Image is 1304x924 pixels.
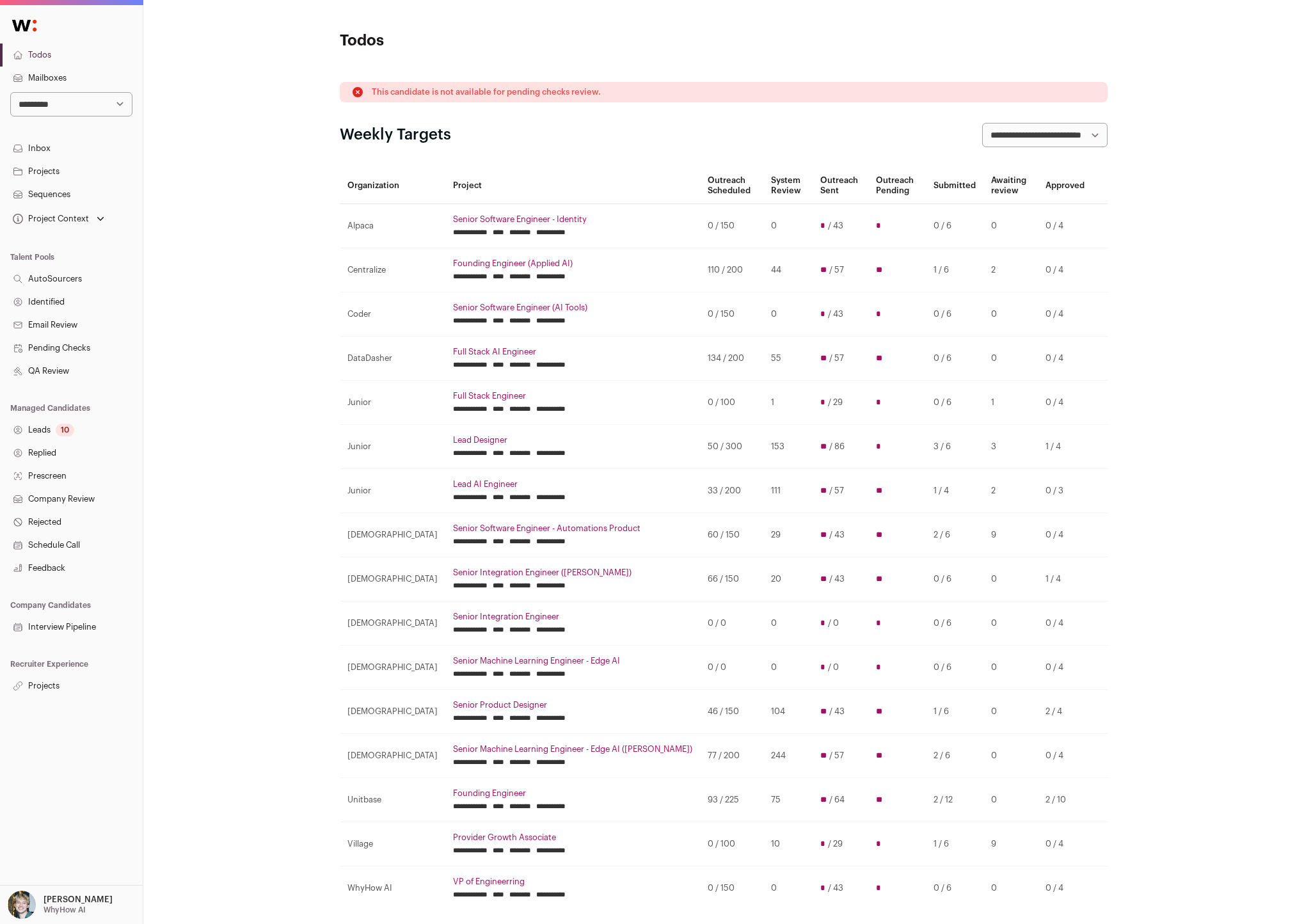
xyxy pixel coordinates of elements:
td: 104 [763,690,813,734]
td: 0 [983,292,1038,337]
a: Senior Software Engineer (AI Tools) [453,303,692,313]
td: 0 / 4 [1038,513,1092,557]
td: 0 [763,601,813,646]
td: 9 [983,513,1038,557]
a: Founding Engineer [453,788,692,799]
td: [DEMOGRAPHIC_DATA] [340,690,445,734]
td: 0 / 6 [926,866,983,911]
td: 0 / 4 [1038,866,1092,911]
td: 0 / 4 [1038,646,1092,690]
td: 0 [763,646,813,690]
th: Outreach Scheduled [700,168,763,204]
th: System Review [763,168,813,204]
a: Lead Designer [453,435,692,445]
a: Full Stack Engineer [453,391,692,401]
td: 0 / 6 [926,646,983,690]
td: 0 / 4 [1038,734,1092,778]
td: 0 / 0 [700,646,763,690]
td: 2 / 12 [926,778,983,822]
span: / 29 [828,397,843,408]
span: / 57 [829,751,844,761]
td: 0 [983,646,1038,690]
td: 0 / 4 [1038,381,1092,425]
td: 0 [983,204,1038,248]
td: 0 [983,601,1038,646]
p: [PERSON_NAME] [44,895,113,905]
td: 134 / 200 [700,337,763,381]
td: 0 [983,337,1038,381]
td: 111 [763,469,813,513]
img: 6494470-medium_jpg [8,891,36,919]
td: 0 [763,866,813,911]
th: Submitted [926,168,983,204]
td: 75 [763,778,813,822]
td: 9 [983,822,1038,866]
td: 0 / 3 [1038,469,1092,513]
th: Outreach Sent [813,168,868,204]
td: 0 / 6 [926,292,983,337]
td: 0 / 100 [700,822,763,866]
span: / 43 [828,221,843,231]
td: 3 [983,425,1038,469]
th: Approved [1038,168,1092,204]
td: [DEMOGRAPHIC_DATA] [340,513,445,557]
td: 0 / 4 [1038,601,1092,646]
td: 0 [983,690,1038,734]
td: 2 / 4 [1038,690,1092,734]
td: 66 / 150 [700,557,763,601]
td: Junior [340,381,445,425]
td: 29 [763,513,813,557]
td: 0 / 150 [700,204,763,248]
td: Unitbase [340,778,445,822]
th: Outreach Pending [868,168,926,204]
td: 55 [763,337,813,381]
td: Coder [340,292,445,337]
td: 153 [763,425,813,469]
td: 0 / 6 [926,557,983,601]
td: [DEMOGRAPHIC_DATA] [340,646,445,690]
td: 244 [763,734,813,778]
span: / 43 [829,530,845,540]
button: Open dropdown [10,210,107,228]
span: / 0 [828,662,839,673]
a: Senior Product Designer [453,700,692,710]
td: 0 / 4 [1038,204,1092,248]
td: Junior [340,425,445,469]
td: 1 / 6 [926,248,983,292]
span: / 43 [828,883,843,893]
td: 0 [763,292,813,337]
td: 50 / 300 [700,425,763,469]
td: 2 / 6 [926,734,983,778]
td: 0 / 6 [926,337,983,381]
td: 0 / 6 [926,381,983,425]
img: Wellfound [5,13,44,38]
td: 0 / 0 [700,601,763,646]
td: 0 [983,557,1038,601]
td: 0 [763,204,813,248]
span: / 43 [829,706,845,717]
h1: Todos [340,31,596,51]
td: 77 / 200 [700,734,763,778]
td: 1 / 4 [1038,425,1092,469]
td: WhyHow AI [340,866,445,911]
td: 0 / 4 [1038,292,1092,337]
td: 93 / 225 [700,778,763,822]
td: 33 / 200 [700,469,763,513]
td: 110 / 200 [700,248,763,292]
td: 1 [983,381,1038,425]
td: 60 / 150 [700,513,763,557]
td: 20 [763,557,813,601]
a: Provider Growth Associate [453,832,692,843]
th: Organization [340,168,445,204]
a: Full Stack AI Engineer [453,347,692,357]
span: / 43 [829,574,845,584]
a: Senior Machine Learning Engineer - Edge AI [453,656,692,666]
td: 1 / 4 [1038,557,1092,601]
a: Senior Machine Learning Engineer - Edge AI ([PERSON_NAME]) [453,744,692,754]
th: Awaiting review [983,168,1038,204]
div: Project Context [10,214,89,224]
td: 1 / 4 [926,469,983,513]
td: 1 / 6 [926,822,983,866]
a: Senior Integration Engineer [453,612,692,622]
span: / 57 [829,265,844,275]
